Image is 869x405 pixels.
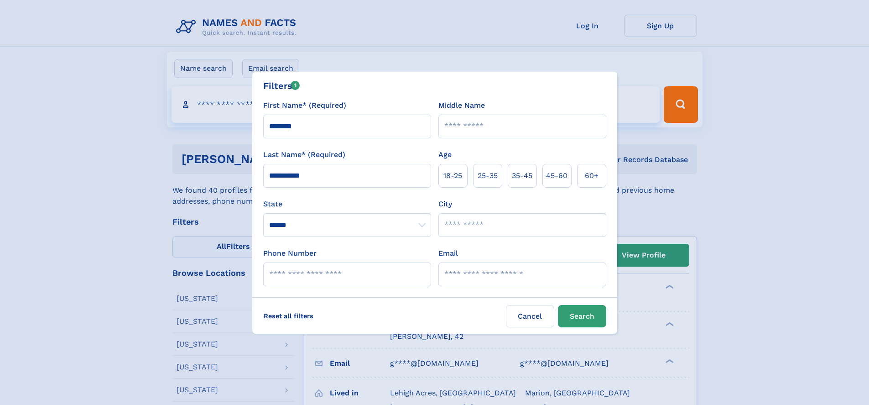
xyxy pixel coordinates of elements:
[438,149,452,160] label: Age
[263,248,317,259] label: Phone Number
[443,170,462,181] span: 18‑25
[438,248,458,259] label: Email
[585,170,598,181] span: 60+
[438,100,485,111] label: Middle Name
[546,170,567,181] span: 45‑60
[512,170,532,181] span: 35‑45
[263,149,345,160] label: Last Name* (Required)
[438,199,452,210] label: City
[263,199,431,210] label: State
[506,305,554,327] label: Cancel
[263,79,300,93] div: Filters
[558,305,606,327] button: Search
[478,170,498,181] span: 25‑35
[258,305,319,327] label: Reset all filters
[263,100,346,111] label: First Name* (Required)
